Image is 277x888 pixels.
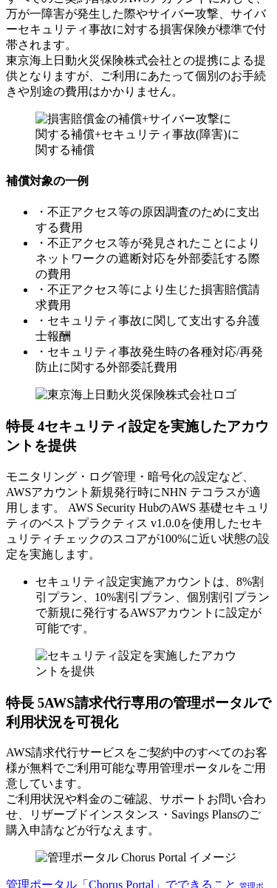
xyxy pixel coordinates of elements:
span: AWS請求代行専用の管理ポータルで利用状況を可視化 [6,695,271,730]
img: セキュリティ設定を実施したアカウントを提供 [35,648,242,679]
img: 東京海上日動火災保険株式会社ロゴ [35,387,236,403]
img: 管理ポータル Chorus Portal イメージ [35,850,236,866]
li: ・セキュリティ事故に関して支出する弁護士報酬 [35,313,271,345]
p: AWS請求代行サービスをご契約中のすべてのお客様が無料でご利用可能な専用管理ポータルをご用意しています。 ご利用状況や料金のご確認、サポートお問い合わせ、リザーブドインスタンス・Savings ... [6,745,271,838]
li: ・不正アクセス等により生じた損害賠償請求費用 [35,282,271,313]
p: モニタリング・ログ管理・暗号化の設定など、AWSアカウント新規発行時にNHN テコラスが適用します。 AWS Security HubのAWS 基礎セキュリティのベストプラクティス v1.0.0... [6,470,271,563]
h4: 補償対象の一例 [6,174,271,189]
span: 特長 5 [6,695,44,711]
li: セキュリティ設定実施アカウントは、8%割引プラン、10%割引プラン、個別割引プランで新規に発行するAWSアカウントに設定が可能です。 [35,575,271,637]
li: ・セキュリティ事故発生時の各種対応/再発防止に関する外部委託費用 [35,345,271,376]
li: ・不正アクセス等の原因調査のために支出する費用 [35,205,271,236]
span: 特長 4 [6,418,44,434]
img: 損害賠償金の補償+サイバー攻撃に関する補償+セキュリティ事故(障害)に関する補償 [35,112,242,158]
li: ・不正アクセス等が発見されたことによりネットワークの遮断対応を外部委託する際の費用 [35,236,271,282]
span: セキュリティ設定を実施したアカウントを提供 [6,418,269,453]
